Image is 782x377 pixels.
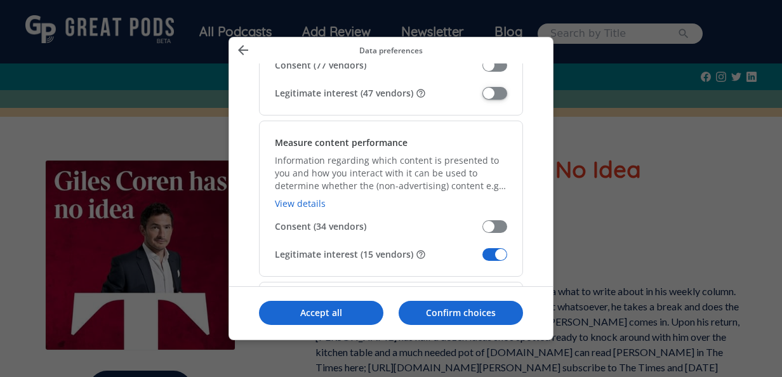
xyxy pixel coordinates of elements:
[259,301,383,325] button: Accept all
[275,59,482,72] span: Consent (77 vendors)
[399,301,523,325] button: Confirm choices
[275,248,482,261] span: Legitimate interest (15 vendors)
[255,45,527,56] p: Data preferences
[229,37,553,340] div: Manage your data
[275,220,482,233] span: Consent (34 vendors)
[275,197,326,209] a: View details, Measure content performance
[275,136,408,149] h2: Measure content performance
[416,249,426,260] button: Some vendors are not asking for your consent, but are using your personal data on the basis of th...
[232,42,255,58] button: Back
[259,307,383,319] p: Accept all
[275,87,482,100] span: Legitimate interest (47 vendors)
[275,154,507,192] p: Information regarding which content is presented to you and how you interact with it can be used ...
[399,307,523,319] p: Confirm choices
[416,88,426,98] button: Some vendors are not asking for your consent, but are using your personal data on the basis of th...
